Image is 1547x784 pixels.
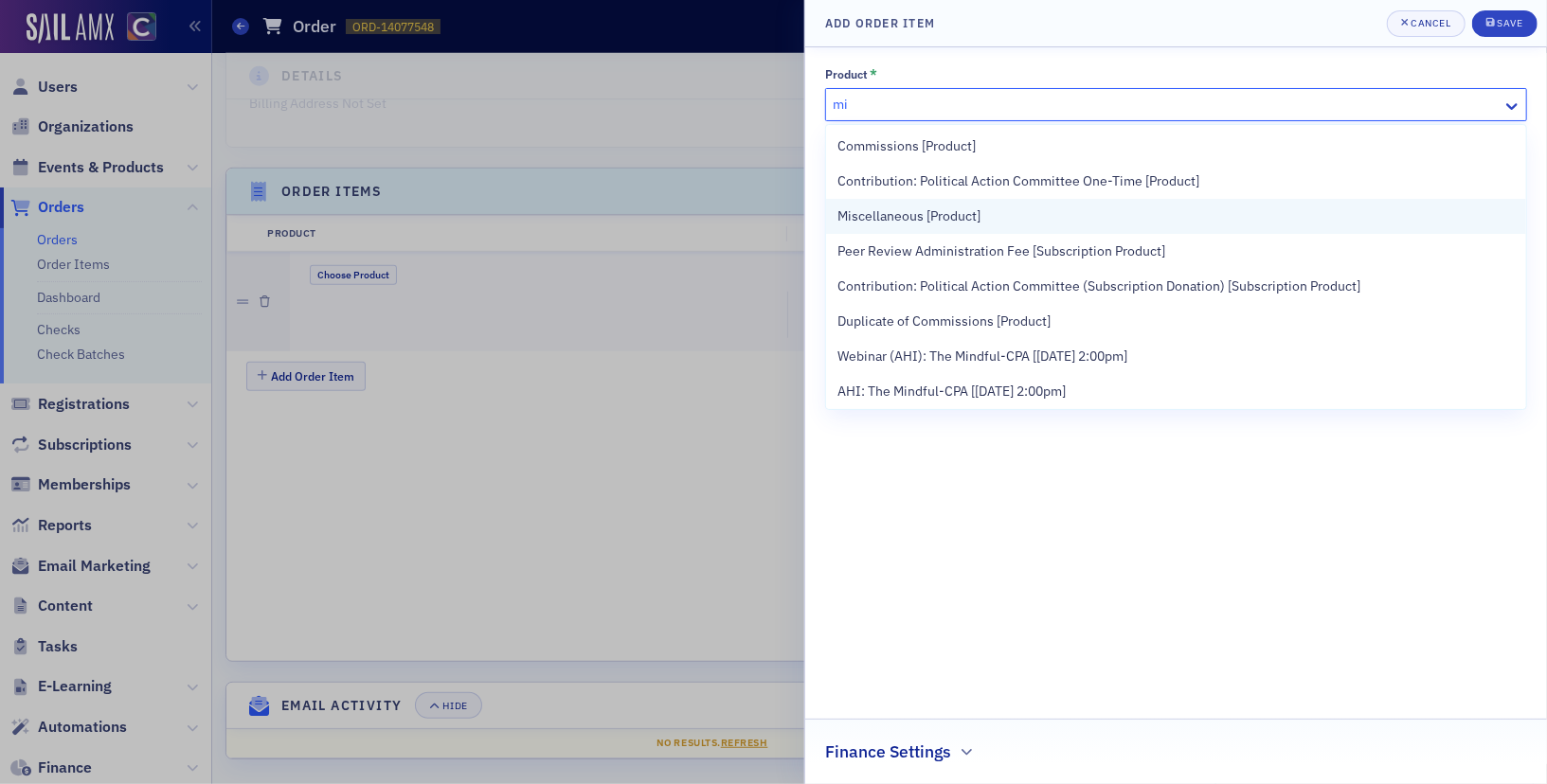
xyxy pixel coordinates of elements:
[1411,18,1450,28] div: Cancel
[837,171,1199,191] span: Contribution: Political Action Committee One-Time [Product]
[837,241,1165,261] span: Peer Review Administration Fee [Subscription Product]
[837,276,1360,296] span: Contribution: Political Action Committee (Subscription Donation) [Subscription Product]
[837,382,1066,401] span: AHI: The Mindful-CPA [[DATE] 2:00pm]
[870,67,877,80] abbr: This field is required
[837,136,976,156] span: Commissions [Product]
[825,14,935,31] h4: Add Order Item
[1472,10,1538,37] button: Save
[837,206,980,226] span: Miscellaneous [Product]
[837,312,1051,331] span: Duplicate of Commissions [Product]
[1387,10,1466,37] button: Cancel
[837,347,1127,366] span: Webinar (AHI): The Mindful-CPA [[DATE] 2:00pm]
[825,739,951,764] h2: Finance Settings
[1497,18,1522,28] div: Save
[825,67,868,81] div: Product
